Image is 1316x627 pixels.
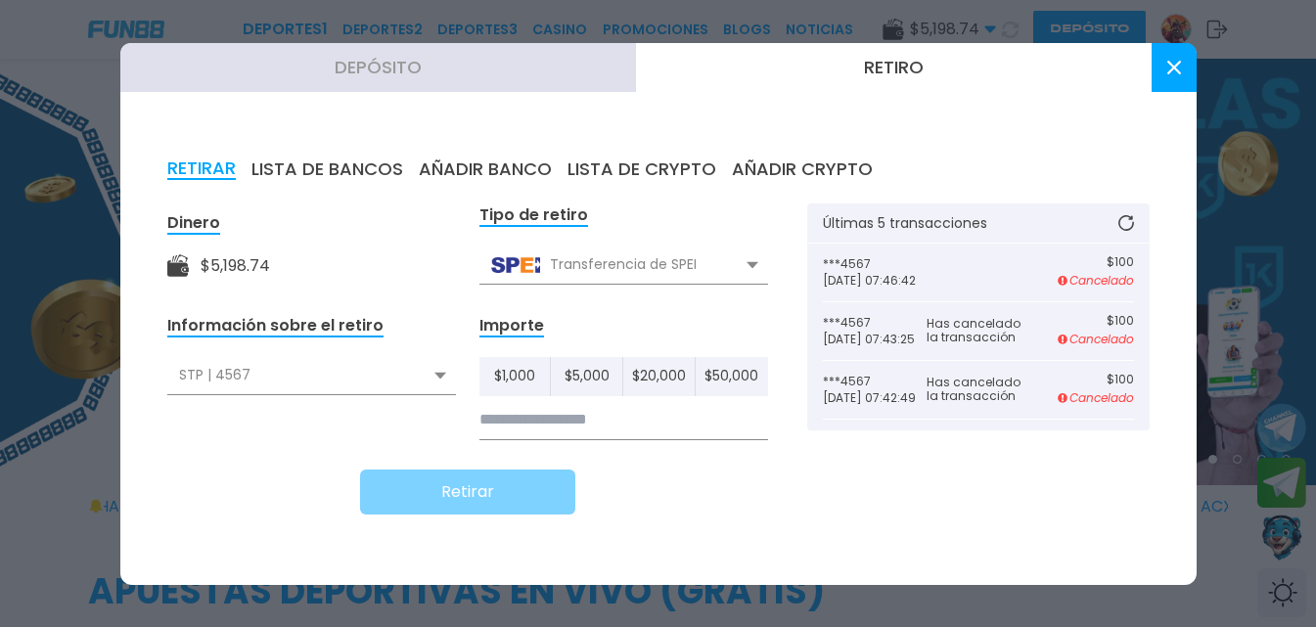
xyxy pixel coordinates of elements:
[927,376,1030,403] p: Has cancelado la transacción
[491,257,540,273] img: Transferencia de SPEI
[479,204,588,227] div: Tipo de retiro
[167,212,220,235] div: Dinero
[623,357,696,396] button: $20,000
[419,158,552,180] button: AÑADIR BANCO
[120,43,636,92] button: Depósito
[1058,314,1134,328] p: $ 100
[1058,373,1134,386] p: $ 100
[360,470,575,515] button: Retirar
[479,357,552,396] button: $1,000
[732,158,873,180] button: AÑADIR CRYPTO
[1058,389,1134,407] p: Cancelado
[479,315,544,337] div: Importe
[167,315,384,337] div: Información sobre el retiro
[823,391,927,405] p: [DATE] 07:42:49
[201,254,270,278] div: $ 5,198.74
[823,333,927,346] p: [DATE] 07:43:25
[823,216,987,230] p: Últimas 5 transacciones
[567,158,716,180] button: LISTA DE CRYPTO
[251,158,403,180] button: LISTA DE BANCOS
[167,158,236,180] button: RETIRAR
[823,274,978,288] p: [DATE] 07:46:42
[1058,255,1134,269] p: $ 100
[1058,331,1134,348] p: Cancelado
[479,246,768,284] div: Transferencia de SPEI
[167,357,456,394] div: STP | 4567
[696,357,767,396] button: $50,000
[551,357,623,396] button: $5,000
[1058,272,1134,290] p: Cancelado
[927,317,1030,344] p: Has cancelado la transacción
[636,43,1152,92] button: Retiro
